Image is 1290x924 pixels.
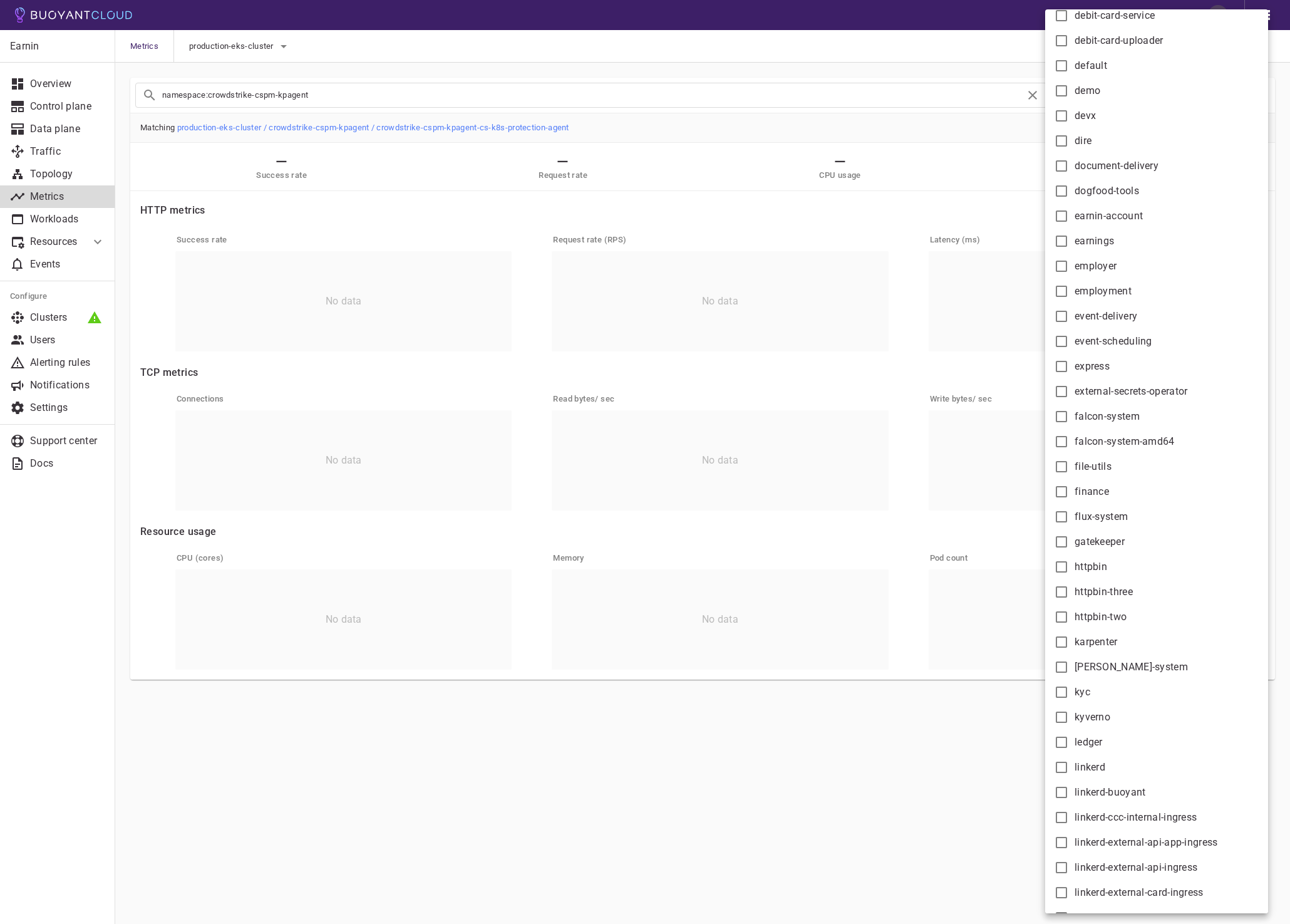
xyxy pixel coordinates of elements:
span: [PERSON_NAME]-system [1075,661,1188,673]
span: employment [1075,285,1132,298]
span: kyc [1075,686,1090,698]
span: dogfood-tools [1075,185,1139,197]
span: file-utils [1075,460,1112,473]
span: linkerd-external-devx-ingress [1075,911,1205,924]
span: ledger [1075,736,1103,749]
span: demo [1075,85,1100,97]
span: kyverno [1075,711,1110,724]
span: express [1075,360,1110,373]
span: gatekeeper [1075,536,1125,548]
span: httpbin-two [1075,611,1127,623]
span: linkerd-external-api-app-ingress [1075,836,1218,849]
span: linkerd-external-card-ingress [1075,886,1204,899]
span: document-delivery [1075,160,1158,172]
span: devx [1075,110,1096,122]
span: falcon-system-amd64 [1075,435,1175,448]
span: debit-card-service [1075,9,1155,22]
span: external-secrets-operator [1075,385,1188,398]
span: dire [1075,135,1091,147]
span: linkerd-external-api-ingress [1075,861,1197,874]
span: employer [1075,260,1117,273]
span: default [1075,60,1107,72]
span: flux-system [1075,511,1128,523]
span: falcon-system [1075,410,1140,423]
span: linkerd-ccc-internal-ingress [1075,811,1197,824]
span: linkerd-buoyant [1075,786,1146,799]
span: event-delivery [1075,310,1137,323]
span: earnings [1075,235,1114,247]
span: httpbin-three [1075,586,1133,598]
span: linkerd [1075,761,1105,774]
span: debit-card-uploader [1075,34,1164,47]
span: karpenter [1075,636,1118,648]
span: earnin-account [1075,210,1143,222]
span: event-scheduling [1075,335,1152,348]
span: finance [1075,485,1109,498]
span: httpbin [1075,561,1107,573]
